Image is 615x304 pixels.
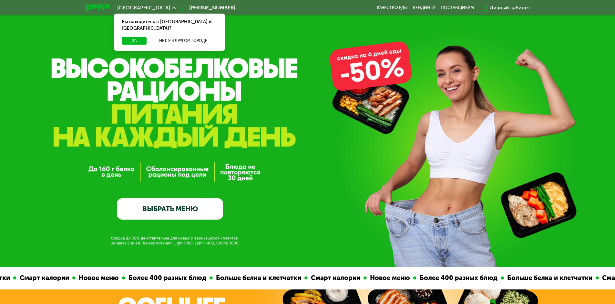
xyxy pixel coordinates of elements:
[125,273,209,283] div: Более 400 разных блюд
[212,273,304,283] div: Больше белка и клетчатки
[117,5,170,10] span: [GEOGRAPHIC_DATA]
[377,5,408,10] a: Качество еды
[179,4,235,12] a: [PHONE_NUMBER]
[75,273,121,283] div: Новое меню
[149,37,217,45] button: Нет, я в другом городе
[307,273,363,283] div: Смарт калории
[366,273,413,283] div: Новое меню
[503,273,595,283] div: Больше белка и клетчатки
[441,5,474,10] div: поставщикам
[413,5,436,10] a: Вендинги
[122,37,147,45] button: Да
[16,273,72,283] div: Смарт калории
[114,14,225,37] div: Вы находитесь в [GEOGRAPHIC_DATA] и [GEOGRAPHIC_DATA]?
[416,273,500,283] div: Более 400 разных блюд
[117,198,223,220] a: ВЫБРАТЬ МЕНЮ
[490,4,530,12] div: Личный кабинет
